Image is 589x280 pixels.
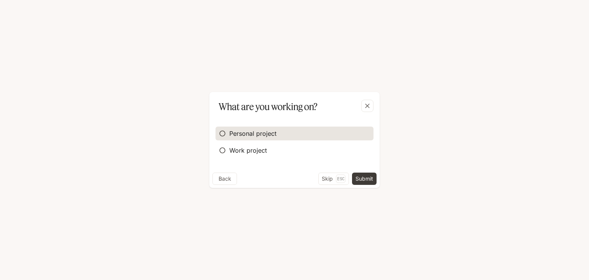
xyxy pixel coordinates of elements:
span: Personal project [229,129,276,138]
button: Submit [352,173,377,185]
p: Esc [336,175,346,183]
p: What are you working on? [219,100,318,114]
span: Work project [229,146,267,155]
button: Back [212,173,237,185]
button: SkipEsc [318,173,349,185]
